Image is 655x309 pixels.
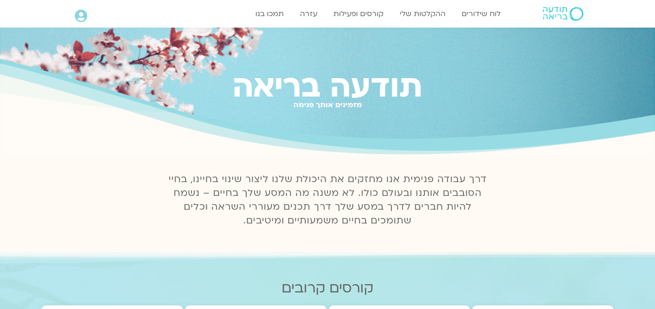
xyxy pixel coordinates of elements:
a: תמכו בנו [251,5,288,23]
img: תודעה בריאה [543,7,583,21]
h2: קורסים קרובים [41,280,614,296]
a: לוח שידורים [457,5,505,23]
p: דרך עבודה פנימית אנו מחזקים את היכולת שלנו ליצור שינוי בחיינו, בחיי הסובבים אותנו ובעולם כולו. לא... [163,172,492,228]
a: עזרה [295,5,322,23]
a: ההקלטות שלי [395,5,450,23]
a: קורסים ופעילות [329,5,388,23]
